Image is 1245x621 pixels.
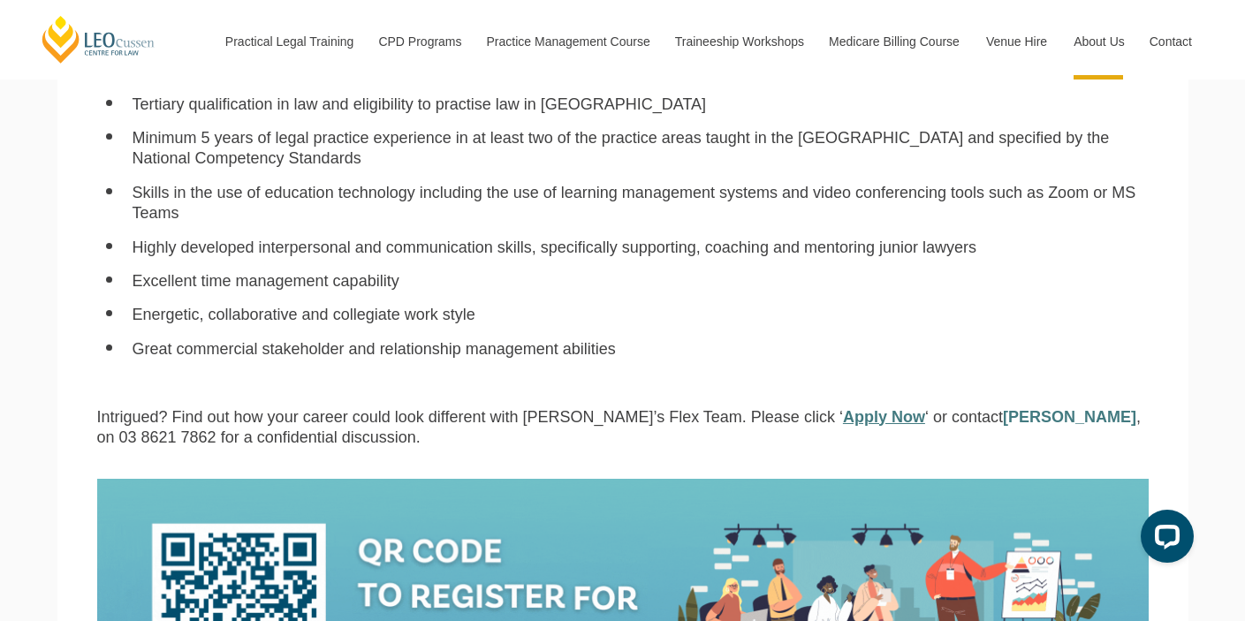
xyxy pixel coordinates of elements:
a: About Us [1060,4,1136,80]
li: Tertiary qualification in law and eligibility to practise law in [GEOGRAPHIC_DATA] [133,95,1149,115]
a: [PERSON_NAME] Centre for Law [40,14,157,64]
a: CPD Programs [365,4,473,80]
a: Practical Legal Training [212,4,366,80]
a: Medicare Billing Course [816,4,973,80]
a: Contact [1136,4,1205,80]
a: Venue Hire [973,4,1060,80]
li: Great commercial stakeholder and relationship management abilities [133,339,1149,360]
a: Practice Management Course [474,4,662,80]
li: Highly developed interpersonal and communication skills, specifically supporting, coaching and me... [133,238,1149,258]
iframe: LiveChat chat widget [1127,503,1201,577]
li: Energetic, collaborative and collegiate work style [133,305,1149,325]
li: Excellent time management capability [133,271,1149,292]
a: [PERSON_NAME] [1003,408,1136,426]
p: Intrigued? Find out how your career could look different with [PERSON_NAME]’s Flex Team. Please c... [97,407,1149,449]
li: Skills in the use of education technology including the use of learning management systems and vi... [133,183,1149,224]
li: Minimum 5 years of legal practice experience in at least two of the practice areas taught in the ... [133,128,1149,170]
a: Apply Now [843,408,925,426]
a: Traineeship Workshops [662,4,816,80]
